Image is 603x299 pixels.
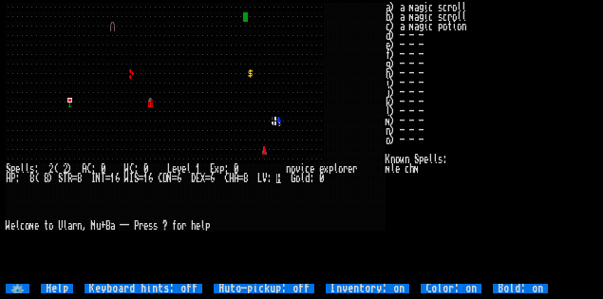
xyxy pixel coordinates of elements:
div: M [91,221,96,231]
div: l [186,164,191,174]
div: e [10,221,15,231]
div: ) [67,164,72,174]
div: i [300,164,305,174]
div: e [181,164,186,174]
div: W [124,164,129,174]
div: e [143,221,148,231]
div: : [267,174,272,183]
div: 2 [63,164,67,174]
div: u [96,221,101,231]
input: Color: on [421,284,481,293]
div: e [348,164,352,174]
div: l [15,221,20,231]
div: v [295,164,300,174]
div: V [262,174,267,183]
input: Bold: on [493,284,548,293]
div: ( [34,174,39,183]
div: W [6,221,10,231]
input: ⚙️ [6,284,29,293]
div: c [20,221,25,231]
div: I [91,174,96,183]
div: 8 [29,174,34,183]
div: L [167,164,172,174]
div: C [86,164,91,174]
div: r [343,164,348,174]
div: h [191,221,196,231]
div: U [58,221,63,231]
div: - [124,221,129,231]
div: 0 [143,164,148,174]
div: 6 [148,174,153,183]
div: S [58,174,63,183]
div: n [286,164,291,174]
div: o [48,221,53,231]
div: e [196,221,200,231]
div: : [34,164,39,174]
div: T [63,174,67,183]
div: 8 [243,174,248,183]
div: t [44,221,48,231]
div: S [6,164,10,174]
div: G [291,174,295,183]
div: 8 [77,174,82,183]
div: = [172,174,177,183]
div: C [224,174,229,183]
div: x [215,164,219,174]
div: r [139,221,143,231]
div: e [319,164,324,174]
div: P [134,221,139,231]
div: l [63,221,67,231]
div: ? [162,221,167,231]
div: = [139,174,143,183]
div: = [205,174,210,183]
div: 1 [196,164,200,174]
input: Auto-pickup: off [214,284,314,293]
div: l [200,221,205,231]
div: 0 [319,174,324,183]
stats: a) a magic scroll b) a magic scroll c) a magic potion d) - - - e) - - - f) - - - g) - - - h) - - ... [386,3,596,284]
mark: H [276,174,281,183]
div: f [172,221,177,231]
div: x [324,164,329,174]
div: P [10,174,15,183]
div: o [177,221,181,231]
div: S [134,174,139,183]
div: d [305,174,310,183]
div: N [167,174,172,183]
div: p [219,164,224,174]
div: = [105,174,110,183]
div: c [305,164,310,174]
div: W [124,174,129,183]
div: l [25,164,29,174]
div: T [101,174,105,183]
input: Keyboard hints: off [85,284,202,293]
div: a [110,221,115,231]
div: 8 [44,174,48,183]
div: 0 [234,164,238,174]
input: Inventory: on [326,284,409,293]
div: r [181,221,186,231]
div: n [77,221,82,231]
div: B [105,221,110,231]
div: o [25,221,29,231]
div: O [162,174,167,183]
div: 1 [110,174,115,183]
div: , [82,221,86,231]
div: l [20,164,25,174]
div: : [310,174,314,183]
div: R [67,174,72,183]
div: : [224,164,229,174]
div: N [96,174,101,183]
div: H [6,174,10,183]
div: 6 [177,174,181,183]
div: X [200,174,205,183]
input: Help [41,284,73,293]
div: 6 [210,174,215,183]
div: m [29,221,34,231]
div: a [67,221,72,231]
div: v [177,164,181,174]
div: C [158,174,162,183]
div: l [300,174,305,183]
div: A [234,174,238,183]
div: D [191,174,196,183]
